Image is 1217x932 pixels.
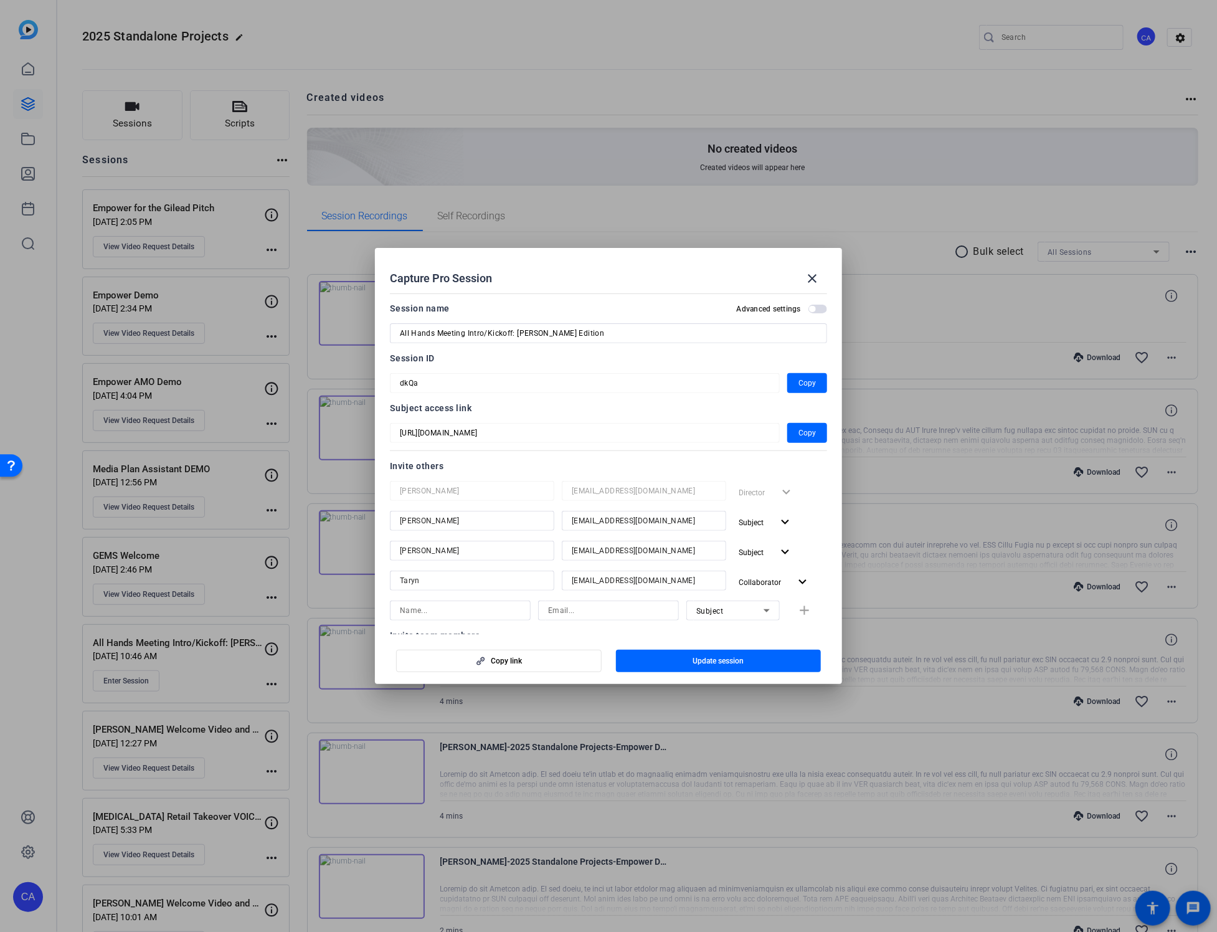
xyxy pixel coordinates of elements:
[737,304,801,314] h2: Advanced settings
[572,483,716,498] input: Email...
[400,426,770,440] input: Session OTP
[400,603,521,618] input: Name...
[787,423,827,443] button: Copy
[400,376,770,391] input: Session OTP
[795,574,810,590] mat-icon: expand_more
[798,376,816,391] span: Copy
[400,483,544,498] input: Name...
[739,548,764,557] span: Subject
[739,578,781,587] span: Collaborator
[805,271,820,286] mat-icon: close
[491,656,523,666] span: Copy link
[572,543,716,558] input: Email...
[390,351,827,366] div: Session ID
[734,511,798,533] button: Subject
[390,264,827,293] div: Capture Pro Session
[734,541,798,563] button: Subject
[734,571,815,593] button: Collaborator
[777,544,793,560] mat-icon: expand_more
[390,401,827,416] div: Subject access link
[696,607,724,616] span: Subject
[396,650,602,672] button: Copy link
[400,326,817,341] input: Enter Session Name
[390,459,827,473] div: Invite others
[548,603,669,618] input: Email...
[572,573,716,588] input: Email...
[400,543,544,558] input: Name...
[390,301,450,316] div: Session name
[787,373,827,393] button: Copy
[798,426,816,440] span: Copy
[777,515,793,530] mat-icon: expand_more
[400,573,544,588] input: Name...
[616,650,822,672] button: Update session
[693,656,744,666] span: Update session
[572,513,716,528] input: Email...
[400,513,544,528] input: Name...
[739,518,764,527] span: Subject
